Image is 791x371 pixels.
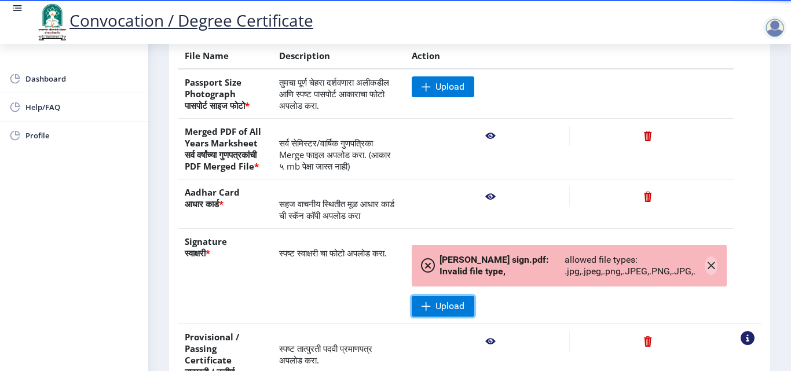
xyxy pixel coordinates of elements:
nb-action: Delete File [569,126,727,146]
th: Action [405,43,734,69]
a: Convocation / Degree Certificate [35,9,313,31]
nb-action: Delete File [569,331,727,352]
nb-action: View Sample PDC [741,331,755,345]
th: Aadhar Card आधार कार्ड [178,179,272,229]
span: Upload [435,81,464,93]
span: स्पष्ट तात्पुरती पदवी प्रमाणपत्र अपलोड करा. [279,343,372,366]
th: File Name [178,43,272,69]
span: सहज वाचनीय स्थितीत मूळ आधार कार्ड ची स्कॅन कॉपी अपलोड करा [279,198,394,221]
nb-action: View File [412,186,569,207]
span: [PERSON_NAME] sign.pdf: Invalid file type, [440,254,560,277]
span: Help/FAQ [25,100,139,114]
nb-action: Delete File [569,186,727,207]
th: Signature स्वाक्षरी [178,229,272,324]
span: allowed file types: .jpg,.jpeg,.png,.JPEG,.PNG,.JPG,. [565,254,705,277]
span: Upload [435,300,464,312]
span: Dashboard [25,72,139,86]
th: Description [272,43,405,69]
td: तुमचा पूर्ण चेहरा दर्शवणारा अलीकडील आणि स्पष्ट पासपोर्ट आकाराचा फोटो अपलोड करा. [272,69,405,119]
img: logo [35,2,69,42]
nb-action: View File [412,126,569,146]
span: सर्व सेमिस्टर/वार्षिक गुणपत्रिका Merge फाइल अपलोड करा. (आकार ५ mb पेक्षा जास्त नाही) [279,137,391,172]
nb-action: View File [412,331,569,352]
th: Passport Size Photograph पासपोर्ट साइज फोटो [178,69,272,119]
th: Merged PDF of All Years Marksheet सर्व वर्षांच्या गुणपत्रकांची PDF Merged File [178,119,272,179]
span: स्पष्ट स्वाक्षरी चा फोटो अपलोड करा. [279,247,387,259]
span: Profile [25,128,139,142]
